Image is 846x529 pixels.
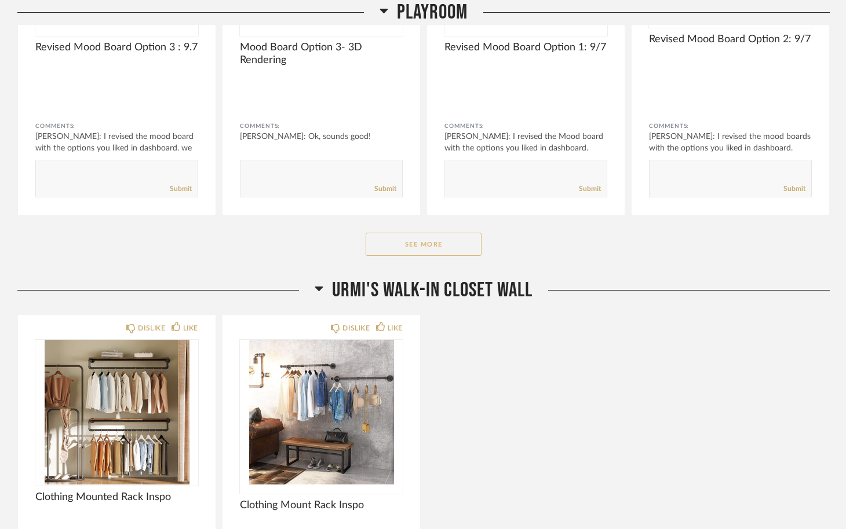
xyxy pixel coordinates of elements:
[579,184,601,194] a: Submit
[35,131,198,166] div: [PERSON_NAME]: I revised the mood board with the options you liked in dashboard. we ...
[649,131,812,166] div: [PERSON_NAME]: I revised the mood boards with the options you liked in dashboard. We...
[240,340,403,484] div: 0
[332,278,533,303] span: Urmi's Walk-In Closet Wall
[374,184,396,194] a: Submit
[35,340,198,484] img: undefined
[388,322,403,334] div: LIKE
[366,233,482,256] button: See More
[240,499,403,512] span: Clothing Mount Rack Inspo
[240,340,403,484] img: undefined
[183,322,198,334] div: LIKE
[240,120,403,132] div: Comments:
[240,41,403,67] span: Mood Board Option 3- 3D Rendering
[444,41,607,54] span: Revised Mood Board Option 1: 9/7
[444,131,607,166] div: [PERSON_NAME]: I revised the Mood board with the options you liked in dashboard. We...
[342,322,370,334] div: DISLIKE
[444,120,607,132] div: Comments:
[783,184,805,194] a: Submit
[35,120,198,132] div: Comments:
[35,491,198,504] span: Clothing Mounted Rack Inspo
[649,120,812,132] div: Comments:
[649,33,812,46] span: Revised Mood Board Option 2: 9/7
[240,131,403,142] div: [PERSON_NAME]: Ok, sounds good!
[35,41,198,54] span: Revised Mood Board Option 3 : 9.7
[170,184,192,194] a: Submit
[138,322,165,334] div: DISLIKE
